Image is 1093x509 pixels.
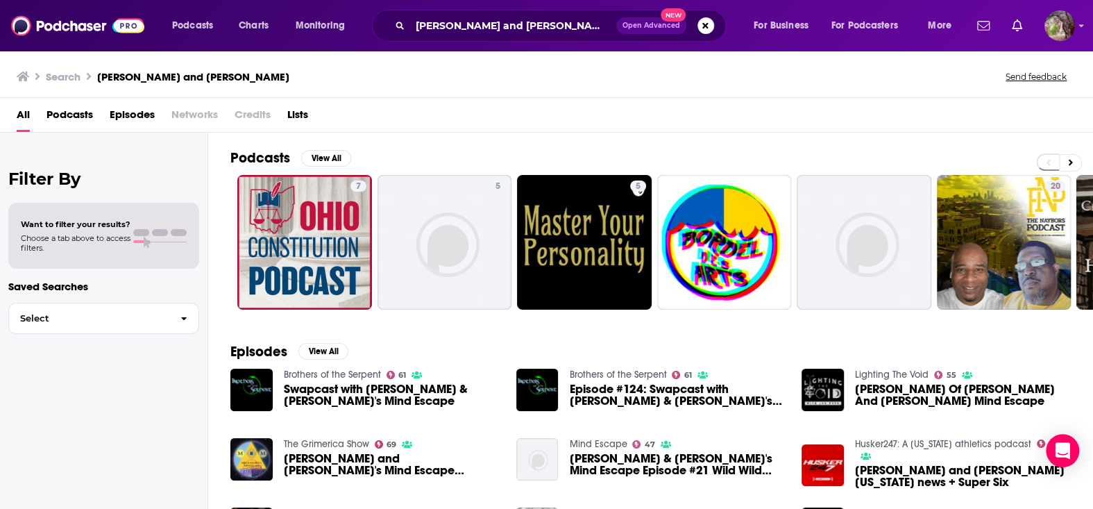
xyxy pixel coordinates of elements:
[8,169,199,189] h2: Filter By
[387,371,407,379] a: 61
[410,15,616,37] input: Search podcasts, credits, & more...
[855,369,929,381] a: Lighting The Void
[8,280,199,293] p: Saved Searches
[171,103,218,132] span: Networks
[802,444,844,487] img: Mike Dawson and Maurice Washington news + Super Six
[375,440,397,449] a: 69
[855,438,1031,450] a: Husker247: A Nebraska athletics podcast
[11,12,144,39] img: Podchaser - Follow, Share and Rate Podcasts
[517,175,652,310] a: 5
[284,369,381,381] a: Brothers of the Serpent
[284,453,500,476] span: [PERSON_NAME] and [PERSON_NAME]'s Mind Escape Swapcast
[230,149,351,167] a: PodcastsView All
[754,16,808,35] span: For Business
[855,383,1071,407] a: Mike Mazzei Of Mike And Maurice Mind Escape
[1050,180,1060,194] span: 20
[97,70,289,83] h3: [PERSON_NAME] and [PERSON_NAME]
[1044,10,1075,41] img: User Profile
[284,453,500,476] a: Mike and Maurice's Mind Escape Swapcast
[284,383,500,407] span: Swapcast with [PERSON_NAME] & [PERSON_NAME]'s Mind Escape
[378,175,512,310] a: 5
[622,22,680,29] span: Open Advanced
[46,103,93,132] a: Podcasts
[661,8,686,22] span: New
[110,103,155,132] a: Episodes
[230,149,290,167] h2: Podcasts
[1044,10,1075,41] button: Show profile menu
[230,438,273,481] a: Mike and Maurice's Mind Escape Swapcast
[356,180,361,194] span: 7
[21,219,130,229] span: Want to filter your results?
[632,440,655,449] a: 47
[17,103,30,132] a: All
[636,180,641,194] span: 5
[569,369,666,381] a: Brothers of the Serpent
[387,442,396,448] span: 69
[516,369,559,411] img: Episode #124: Swapcast with Mike & Maurice's Mind Escape
[284,438,369,450] a: The Grimerica Show
[1001,71,1071,83] button: Send feedback
[490,181,506,192] a: 5
[928,16,951,35] span: More
[230,343,348,360] a: EpisodesView All
[630,181,646,192] a: 5
[298,343,348,360] button: View All
[937,175,1071,310] a: 20
[744,15,826,37] button: open menu
[162,15,231,37] button: open menu
[237,175,372,310] a: 7
[230,369,273,411] img: Swapcast with Mike & Maurice's Mind Escape
[855,383,1071,407] span: [PERSON_NAME] Of [PERSON_NAME] And [PERSON_NAME] Mind Escape
[645,442,655,448] span: 47
[230,15,277,37] a: Charts
[301,150,351,167] button: View All
[684,372,692,378] span: 61
[802,369,844,411] img: Mike Mazzei Of Mike And Maurice Mind Escape
[947,372,956,378] span: 55
[569,453,785,476] a: Mike & Maurice's Mind Escape Episode #21 Wild Wild Country and Spirituality with Chris Emmerson
[672,371,692,379] a: 61
[495,180,500,194] span: 5
[616,17,686,34] button: Open AdvancedNew
[516,438,559,481] img: Mike & Maurice's Mind Escape Episode #21 Wild Wild Country and Spirituality with Chris Emmerson
[569,383,785,407] a: Episode #124: Swapcast with Mike & Maurice's Mind Escape
[855,465,1071,488] a: Mike Dawson and Maurice Washington news + Super Six
[855,465,1071,488] span: [PERSON_NAME] and [PERSON_NAME][US_STATE] news + Super Six
[286,15,363,37] button: open menu
[21,233,130,253] span: Choose a tab above to access filters.
[822,15,918,37] button: open menu
[239,16,269,35] span: Charts
[230,343,287,360] h2: Episodes
[1037,440,1059,448] a: 63
[350,181,366,192] a: 7
[296,16,345,35] span: Monitoring
[1006,14,1028,37] a: Show notifications dropdown
[1044,10,1075,41] span: Logged in as MSanz
[235,103,271,132] span: Credits
[1046,434,1079,467] div: Open Intercom Messenger
[918,15,969,37] button: open menu
[284,383,500,407] a: Swapcast with Mike & Maurice's Mind Escape
[8,303,199,334] button: Select
[9,314,169,323] span: Select
[1044,181,1065,192] a: 20
[972,14,995,37] a: Show notifications dropdown
[46,70,81,83] h3: Search
[385,10,739,42] div: Search podcasts, credits, & more...
[398,372,406,378] span: 61
[569,383,785,407] span: Episode #124: Swapcast with [PERSON_NAME] & [PERSON_NAME]'s Mind Escape
[569,453,785,476] span: [PERSON_NAME] & [PERSON_NAME]'s Mind Escape Episode #21 Wild Wild Country and Spirituality with [...
[831,16,898,35] span: For Podcasters
[172,16,213,35] span: Podcasts
[287,103,308,132] a: Lists
[569,438,627,450] a: Mind Escape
